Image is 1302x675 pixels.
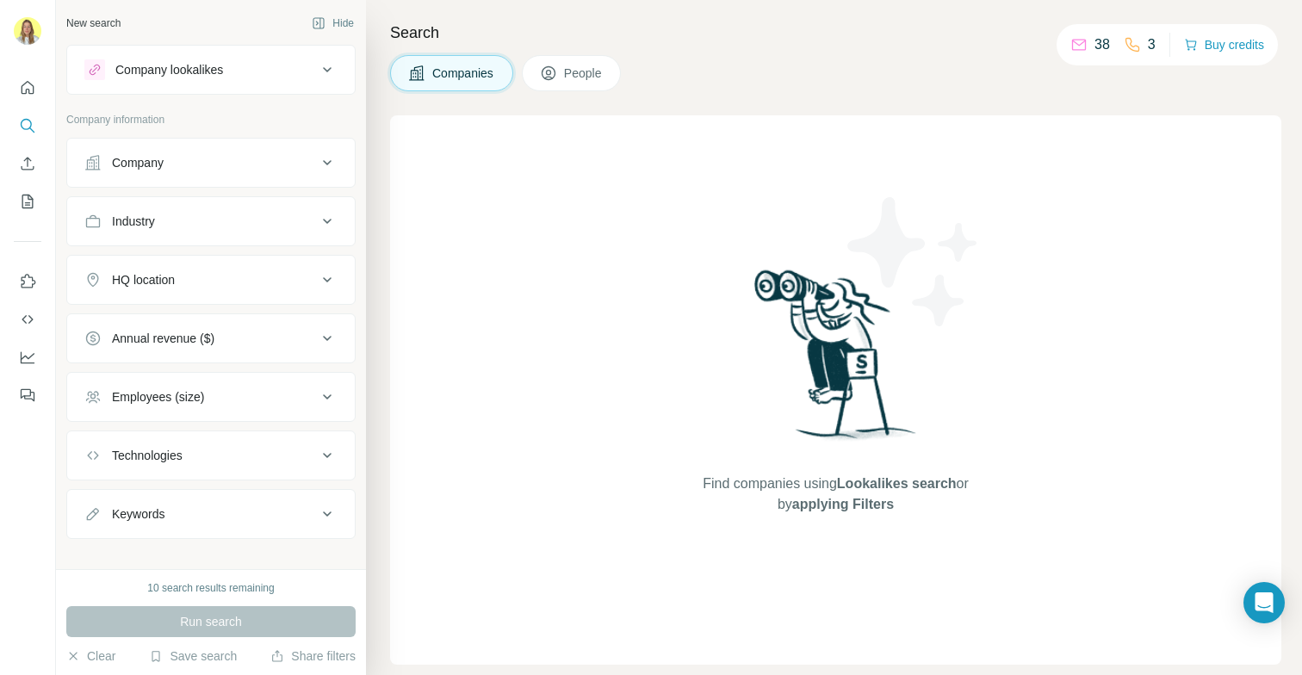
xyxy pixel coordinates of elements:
div: HQ location [112,271,175,288]
div: Company lookalikes [115,61,223,78]
button: Search [14,110,41,141]
button: Feedback [14,380,41,411]
span: Find companies using or by [697,474,973,515]
button: HQ location [67,259,355,300]
button: Technologies [67,435,355,476]
button: Use Surfe on LinkedIn [14,266,41,297]
button: Quick start [14,72,41,103]
div: Annual revenue ($) [112,330,214,347]
p: 38 [1094,34,1110,55]
span: applying Filters [792,497,894,511]
button: Save search [149,647,237,665]
button: Company lookalikes [67,49,355,90]
button: Keywords [67,493,355,535]
button: Industry [67,201,355,242]
h4: Search [390,21,1281,45]
button: Share filters [270,647,356,665]
button: Employees (size) [67,376,355,418]
button: Use Surfe API [14,304,41,335]
div: Company [112,154,164,171]
button: Dashboard [14,342,41,373]
span: People [564,65,604,82]
p: Company information [66,112,356,127]
div: Open Intercom Messenger [1243,582,1285,623]
span: Lookalikes search [837,476,957,491]
div: New search [66,15,121,31]
button: Company [67,142,355,183]
div: Technologies [112,447,183,464]
button: Enrich CSV [14,148,41,179]
button: Hide [300,10,366,36]
p: 3 [1148,34,1156,55]
img: Surfe Illustration - Woman searching with binoculars [747,265,926,457]
button: Buy credits [1184,33,1264,57]
img: Surfe Illustration - Stars [836,184,991,339]
img: Avatar [14,17,41,45]
button: Clear [66,647,115,665]
div: 10 search results remaining [147,580,274,596]
span: Companies [432,65,495,82]
button: Annual revenue ($) [67,318,355,359]
div: Employees (size) [112,388,204,406]
button: My lists [14,186,41,217]
div: Industry [112,213,155,230]
div: Keywords [112,505,164,523]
